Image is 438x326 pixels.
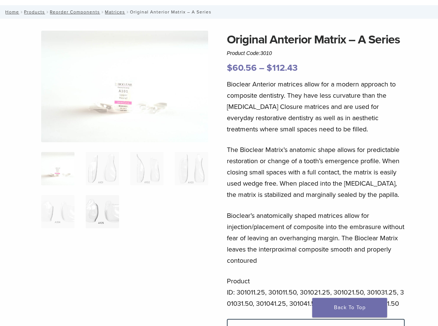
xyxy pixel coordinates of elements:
[227,275,405,309] p: Product ID: 301011.25, 301011.50, 301021.25, 301021.50, 301031.25, 301031.50, 301041.25, 301041.5...
[105,9,125,15] a: Matrices
[45,10,50,14] span: /
[227,50,272,56] span: Product Code:
[259,63,264,73] span: –
[227,144,405,200] p: The Bioclear Matrix’s anatomic shape allows for predictable restoration or change of a tooth’s em...
[312,298,387,317] a: Back To Top
[50,9,100,15] a: Reorder Components
[227,31,405,49] h1: Original Anterior Matrix – A Series
[227,210,405,266] p: Bioclear’s anatomically shaped matrices allow for injection/placement of composite into the embra...
[19,10,24,14] span: /
[175,152,208,185] img: Original Anterior Matrix - A Series - Image 4
[260,50,272,56] span: 3010
[267,63,272,73] span: $
[3,9,19,15] a: Home
[267,63,298,73] bdi: 112.43
[227,63,257,73] bdi: 60.56
[125,10,130,14] span: /
[86,195,119,228] img: Original Anterior Matrix - A Series - Image 6
[41,152,74,185] img: Anterior-Original-A-Series-Matrices-324x324.jpg
[41,31,208,142] img: Anterior Original A Series Matrices
[24,9,45,15] a: Products
[86,152,119,185] img: Original Anterior Matrix - A Series - Image 2
[41,195,74,228] img: Original Anterior Matrix - A Series - Image 5
[227,79,405,135] p: Bioclear Anterior matrices allow for a modern approach to composite dentistry. They have less cur...
[130,152,164,185] img: Original Anterior Matrix - A Series - Image 3
[100,10,105,14] span: /
[227,63,232,73] span: $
